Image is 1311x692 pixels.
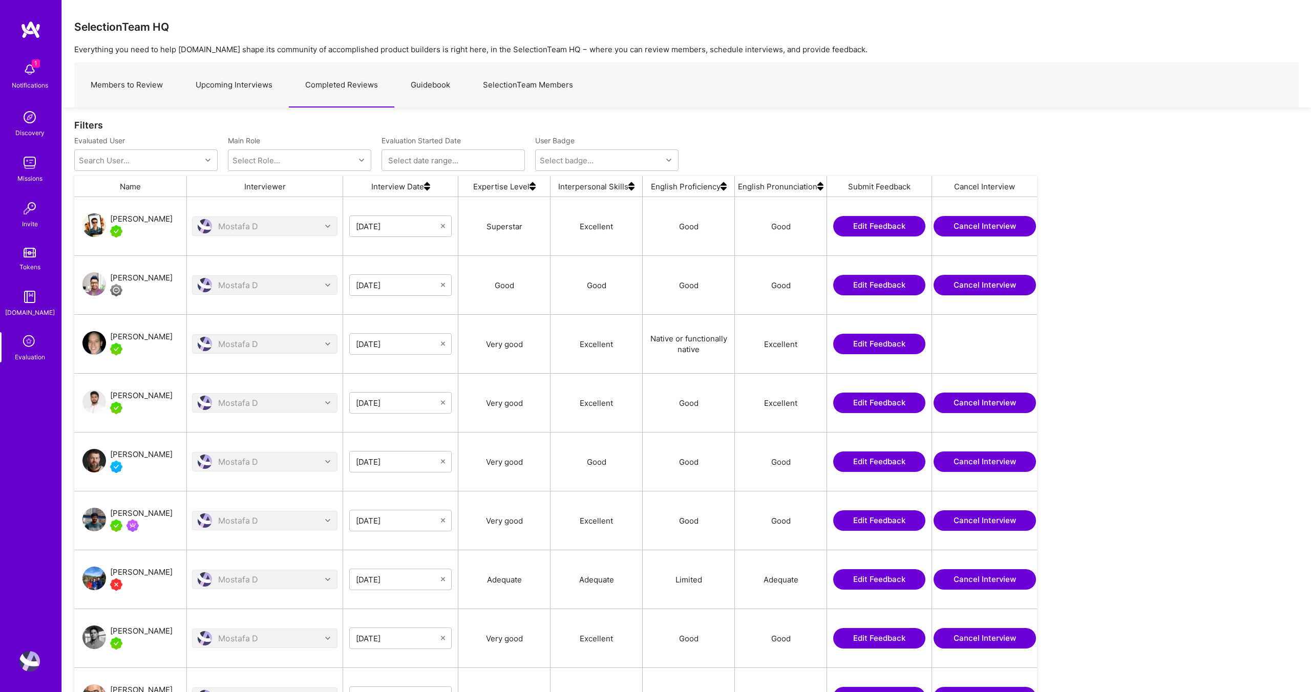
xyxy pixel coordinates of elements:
[110,213,173,225] div: [PERSON_NAME]
[735,550,827,609] div: Adequate
[205,158,210,163] i: icon Chevron
[934,451,1036,472] button: Cancel Interview
[110,225,122,237] img: A.Teamer in Residence
[82,331,173,357] a: User Avatar[PERSON_NAME]A.Teamer in Residence
[540,155,594,166] div: Select badge...
[110,625,173,637] div: [PERSON_NAME]
[82,272,173,298] a: User Avatar[PERSON_NAME]Limited Access
[19,153,40,173] img: teamwork
[356,221,441,231] input: Select Date...
[110,566,173,578] div: [PERSON_NAME]
[289,63,394,107] a: Completed Reviews
[82,213,173,240] a: User Avatar[PERSON_NAME]A.Teamer in Residence
[74,176,187,197] div: Name
[833,275,925,295] button: Edit Feedback
[458,550,551,609] div: Adequate
[735,374,827,432] div: Excellent
[82,331,106,355] img: User Avatar
[82,390,106,414] img: User Avatar
[19,651,40,672] img: User Avatar
[74,20,169,33] h3: SelectionTeam HQ
[721,176,727,197] img: sort
[934,275,1036,295] button: Cancel Interview
[74,44,1299,55] p: Everything you need to help [DOMAIN_NAME] shape its community of accomplished product builders is...
[20,332,39,352] i: icon SelectionTeam
[458,374,551,432] div: Very good
[551,374,643,432] div: Excellent
[388,155,518,165] input: Select date range...
[551,432,643,491] div: Good
[17,651,43,672] a: User Avatar
[82,508,106,531] img: User Avatar
[934,510,1036,531] button: Cancel Interview
[932,176,1037,197] div: Cancel Interview
[15,352,45,362] div: Evaluation
[110,637,122,650] img: A.Teamer in Residence
[467,63,589,107] a: SelectionTeam Members
[110,272,173,284] div: [PERSON_NAME]
[74,136,218,145] label: Evaluated User
[74,63,179,107] a: Members to Review
[551,256,643,314] div: Good
[110,448,173,461] div: [PERSON_NAME]
[228,136,371,145] label: Main Role
[934,393,1036,413] button: Cancel Interview
[833,569,925,590] button: Edit Feedback
[934,569,1036,590] button: Cancel Interview
[22,219,38,229] div: Invite
[5,307,55,318] div: [DOMAIN_NAME]
[827,176,932,197] div: Submit Feedback
[110,520,122,532] img: A.Teamer in Residence
[82,272,106,296] img: User Avatar
[82,213,106,237] img: User Avatar
[110,284,122,296] img: Limited Access
[735,491,827,550] div: Good
[551,176,643,197] div: Interpersonal Skills
[82,567,106,590] img: User Avatar
[551,609,643,667] div: Excellent
[359,158,364,163] i: icon Chevron
[530,176,536,197] img: sort
[82,507,173,534] a: User Avatar[PERSON_NAME]A.Teamer in ResidenceBeen on Mission
[17,173,43,184] div: Missions
[32,59,40,68] span: 1
[458,491,551,550] div: Very good
[833,393,925,413] button: Edit Feedback
[24,248,36,257] img: tokens
[126,520,139,532] img: Been on Mission
[833,628,925,648] button: Edit Feedback
[19,107,40,127] img: discovery
[833,451,925,472] a: Edit Feedback
[643,432,735,491] div: Good
[19,262,40,272] div: Tokens
[643,197,735,255] div: Good
[12,80,48,91] div: Notifications
[643,256,735,314] div: Good
[382,136,525,145] label: Evaluation Started Date
[356,280,441,290] input: Select Date...
[110,578,122,591] img: Unqualified
[19,59,40,80] img: bell
[833,334,925,354] button: Edit Feedback
[74,120,1299,131] div: Filters
[82,625,173,652] a: User Avatar[PERSON_NAME]A.Teamer in Residence
[735,197,827,255] div: Good
[187,176,343,197] div: Interviewer
[643,550,735,609] div: Limited
[356,574,441,585] input: Select Date...
[628,176,635,197] img: sort
[458,315,551,373] div: Very good
[110,507,173,520] div: [PERSON_NAME]
[735,315,827,373] div: Excellent
[643,609,735,667] div: Good
[666,158,671,163] i: icon Chevron
[79,155,130,166] div: Search User...
[735,176,827,197] div: English Pronunciation
[458,432,551,491] div: Very good
[356,339,441,349] input: Select Date...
